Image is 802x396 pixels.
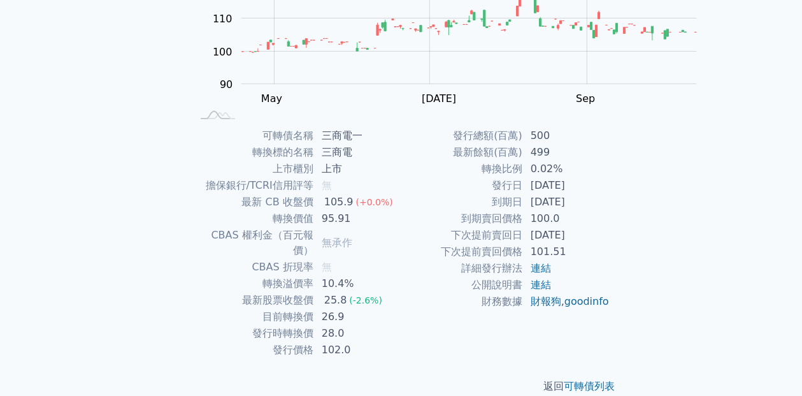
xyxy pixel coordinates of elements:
[401,144,523,161] td: 最新餘額(百萬)
[192,177,314,194] td: 擔保銀行/TCRI信用評等
[401,177,523,194] td: 發行日
[422,92,456,105] tspan: [DATE]
[523,177,610,194] td: [DATE]
[322,179,332,191] span: 無
[314,342,401,358] td: 102.0
[314,161,401,177] td: 上市
[192,194,314,210] td: 最新 CB 收盤價
[523,227,610,244] td: [DATE]
[192,325,314,342] td: 發行時轉換價
[523,293,610,310] td: ,
[401,210,523,227] td: 到期賣回價格
[261,92,282,105] tspan: May
[523,144,610,161] td: 499
[314,128,401,144] td: 三商電一
[523,194,610,210] td: [DATE]
[401,260,523,277] td: 詳細發行辦法
[314,144,401,161] td: 三商電
[564,380,615,392] a: 可轉債列表
[401,227,523,244] td: 下次提前賣回日
[349,295,382,305] span: (-2.6%)
[401,293,523,310] td: 財務數據
[322,237,352,249] span: 無承作
[401,277,523,293] td: 公開說明書
[523,161,610,177] td: 0.02%
[523,210,610,227] td: 100.0
[401,161,523,177] td: 轉換比例
[192,309,314,325] td: 目前轉換價
[192,275,314,292] td: 轉換溢價率
[531,279,551,291] a: 連結
[576,92,595,105] tspan: Sep
[192,227,314,259] td: CBAS 權利金（百元報價）
[401,128,523,144] td: 發行總額(百萬)
[192,292,314,309] td: 最新股票收盤價
[192,259,314,275] td: CBAS 折現率
[213,46,233,58] tspan: 100
[564,295,609,307] a: goodinfo
[192,342,314,358] td: 發行價格
[314,275,401,292] td: 10.4%
[192,128,314,144] td: 可轉債名稱
[314,210,401,227] td: 95.91
[401,194,523,210] td: 到期日
[192,144,314,161] td: 轉換標的名稱
[401,244,523,260] td: 下次提前賣回價格
[523,128,610,144] td: 500
[531,262,551,274] a: 連結
[177,379,626,394] p: 返回
[314,325,401,342] td: 28.0
[314,309,401,325] td: 26.9
[192,161,314,177] td: 上市櫃別
[523,244,610,260] td: 101.51
[192,210,314,227] td: 轉換價值
[220,78,233,91] tspan: 90
[322,293,350,308] div: 25.8
[322,261,332,273] span: 無
[213,13,233,25] tspan: 110
[531,295,561,307] a: 財報狗
[356,197,393,207] span: (+0.0%)
[322,194,356,210] div: 105.9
